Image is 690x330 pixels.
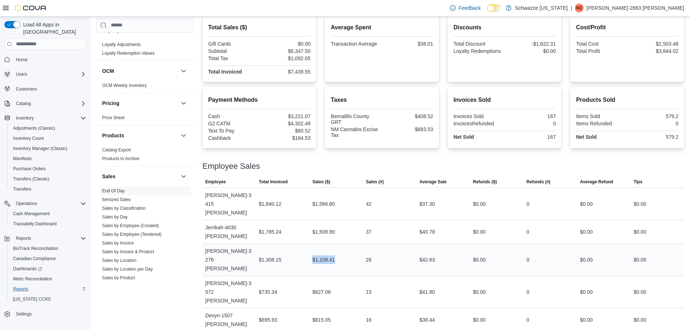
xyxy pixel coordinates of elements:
[102,258,137,263] a: Sales by Location
[102,115,125,120] a: Price Sheet
[10,185,86,193] span: Transfers
[633,227,646,236] div: $0.00
[261,69,310,75] div: $7,439.55
[13,234,86,243] span: Reports
[1,309,89,319] button: Settings
[570,4,572,12] p: |
[366,179,384,185] span: Sales (#)
[10,220,59,228] a: Traceabilty Dashboard
[16,201,37,206] span: Operations
[13,266,42,272] span: Dashboards
[10,285,86,293] span: Reports
[10,124,86,133] span: Adjustments (Classic)
[10,295,86,304] span: Washington CCRS
[102,173,178,180] button: Sales
[261,128,310,134] div: $80.52
[13,156,32,162] span: Manifests
[102,173,116,180] h3: Sales
[259,179,288,185] span: Total Invoiced
[10,175,52,183] a: Transfers (Classic)
[261,41,310,47] div: $0.00
[205,179,226,185] span: Employee
[13,276,52,282] span: Metrc Reconciliation
[506,48,556,54] div: $0.00
[7,264,89,274] a: Dashboards
[312,227,335,236] div: $1,508.90
[13,256,56,262] span: Canadian Compliance
[208,128,258,134] div: Text To Pay
[16,101,31,106] span: Catalog
[629,121,678,126] div: 0
[179,99,188,108] button: Pricing
[453,113,503,119] div: Invoices Sold
[102,249,154,254] a: Sales by Invoice & Product
[102,240,134,246] span: Sales by Invoice
[10,185,34,193] a: Transfers
[10,254,59,263] a: Canadian Compliance
[16,311,32,317] span: Settings
[13,211,50,217] span: Cash Management
[179,26,188,34] button: Loyalty
[16,235,31,241] span: Reports
[102,275,135,281] span: Sales by Product
[366,227,372,236] div: 37
[384,41,433,47] div: $38.01
[208,96,311,104] h2: Payment Methods
[331,96,433,104] h2: Taxes
[208,48,258,54] div: Subtotal
[1,84,89,94] button: Customers
[259,200,281,208] div: $1,840.12
[527,255,530,264] div: 0
[10,144,70,153] a: Inventory Manager (Classic)
[7,184,89,194] button: Transfers
[580,316,593,324] div: $0.00
[13,166,46,172] span: Purchase Orders
[633,288,646,296] div: $0.00
[331,23,433,32] h2: Average Spent
[419,200,435,208] div: $37.30
[453,134,474,140] strong: Net Sold
[366,316,372,324] div: 16
[580,288,593,296] div: $0.00
[10,244,86,253] span: BioTrack Reconciliation
[102,232,162,237] a: Sales by Employee (Tendered)
[102,100,178,107] button: Pricing
[208,55,258,61] div: Total Tax
[527,316,530,324] div: 0
[312,316,331,324] div: $615.05
[179,131,188,140] button: Products
[7,174,89,184] button: Transfers (Classic)
[13,125,55,131] span: Adjustments (Classic)
[102,50,155,56] span: Loyalty Redemption Values
[366,288,372,296] div: 15
[366,200,372,208] div: 42
[13,85,40,93] a: Customers
[633,200,646,208] div: $0.00
[419,316,435,324] div: $38.44
[13,221,57,227] span: Traceabilty Dashboard
[13,234,34,243] button: Reports
[208,41,258,47] div: Gift Cards
[16,57,28,63] span: Home
[208,23,311,32] h2: Total Sales ($)
[13,310,34,318] a: Settings
[527,288,530,296] div: 0
[10,124,58,133] a: Adjustments (Classic)
[10,254,86,263] span: Canadian Compliance
[102,83,147,88] span: OCM Weekly Inventory
[459,4,481,12] span: Feedback
[453,48,503,54] div: Loyalty Redemptions
[10,264,86,273] span: Dashboards
[102,42,141,47] span: Loyalty Adjustments
[473,227,486,236] div: $0.00
[102,249,154,255] span: Sales by Invoice & Product
[447,1,484,15] a: Feedback
[16,115,34,121] span: Inventory
[576,96,678,104] h2: Products Sold
[331,41,380,47] div: Transaction Average
[580,200,593,208] div: $0.00
[208,135,258,141] div: Cashback
[473,288,486,296] div: $0.00
[202,276,256,308] div: [PERSON_NAME]-3572 [PERSON_NAME]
